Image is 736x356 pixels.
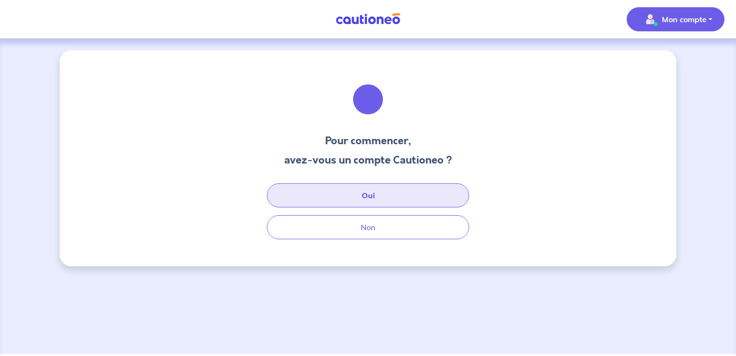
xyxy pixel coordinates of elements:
button: Non [267,215,469,239]
img: Cautioneo [332,13,404,25]
button: illu_account_valid_menu.svgMon compte [627,7,724,31]
img: illu_welcome.svg [342,73,394,125]
h3: Pour commencer, [284,133,452,149]
p: Mon compte [662,14,707,25]
button: Oui [267,183,469,207]
h3: avez-vous un compte Cautioneo ? [284,152,452,168]
img: illu_account_valid_menu.svg [643,12,658,27]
